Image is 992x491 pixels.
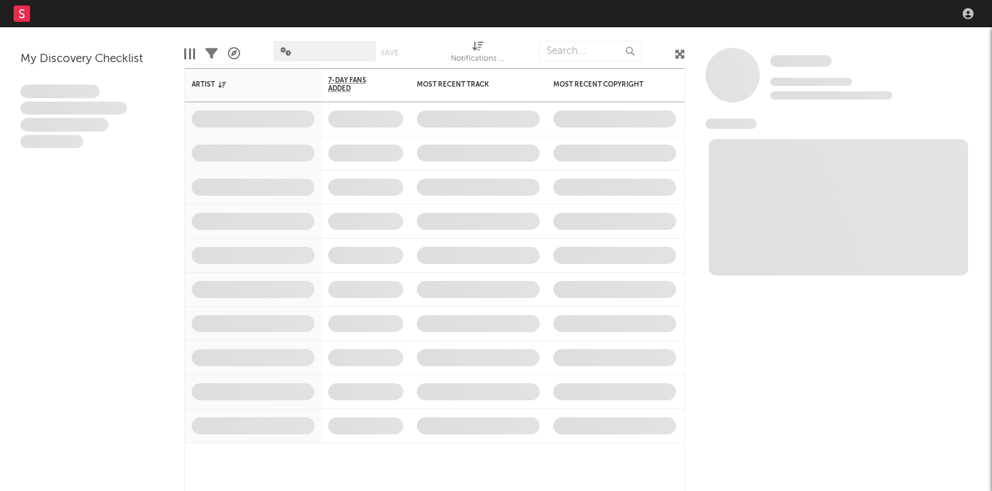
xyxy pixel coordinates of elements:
[20,102,127,115] span: Integer aliquet in purus et
[184,34,195,74] div: Edit Columns
[770,78,852,86] span: Tracking Since: [DATE]
[705,119,757,129] span: News Feed
[553,80,656,89] div: Most Recent Copyright
[539,41,641,61] input: Search...
[417,80,519,89] div: Most Recent Track
[770,55,832,67] span: Some Artist
[20,135,83,149] span: Aliquam viverra
[20,85,100,98] span: Lorem ipsum dolor
[381,49,398,57] button: Save
[451,51,506,68] div: Notifications (Artist)
[328,76,383,93] span: 7-Day Fans Added
[770,91,892,100] span: 0 fans last week
[770,55,832,68] a: Some Artist
[192,80,294,89] div: Artist
[451,34,506,74] div: Notifications (Artist)
[20,118,108,132] span: Praesent ac interdum
[20,51,164,68] div: My Discovery Checklist
[228,34,240,74] div: A&R Pipeline
[205,34,218,74] div: Filters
